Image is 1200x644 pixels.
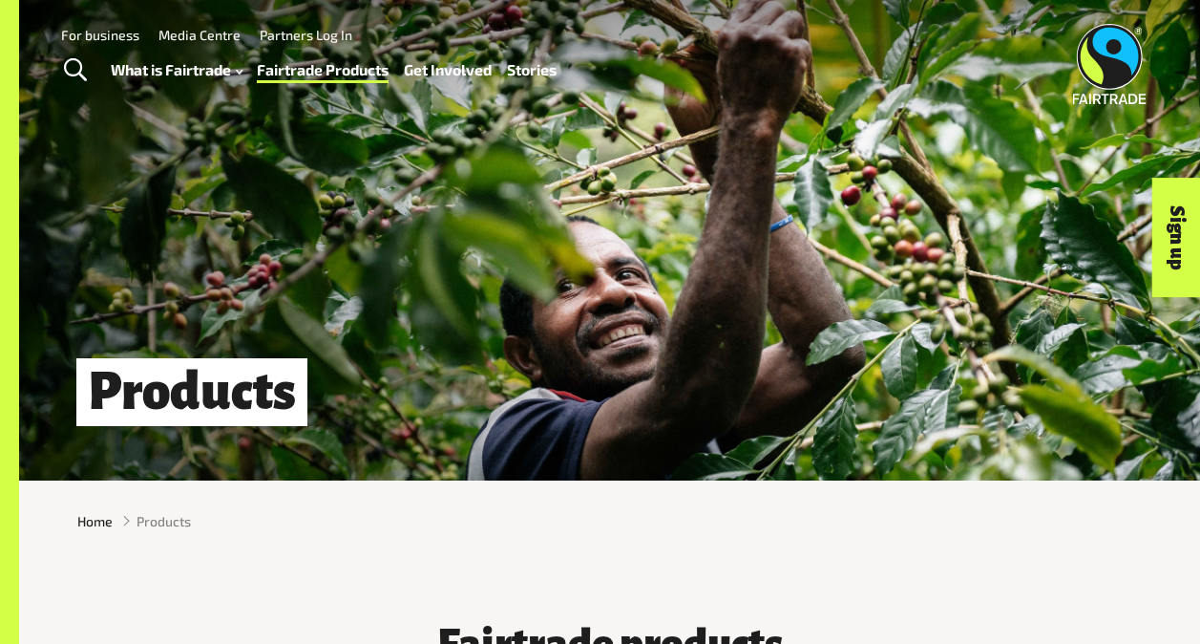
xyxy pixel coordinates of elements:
[507,56,557,83] a: Stories
[257,56,389,83] a: Fairtrade Products
[76,358,307,426] h1: Products
[77,511,113,531] a: Home
[260,27,352,43] a: Partners Log In
[111,56,242,83] a: What is Fairtrade
[158,27,241,43] a: Media Centre
[52,47,98,95] a: Toggle Search
[137,511,191,531] span: Products
[1073,24,1147,104] img: Fairtrade Australia New Zealand logo
[404,56,492,83] a: Get Involved
[61,27,139,43] a: For business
